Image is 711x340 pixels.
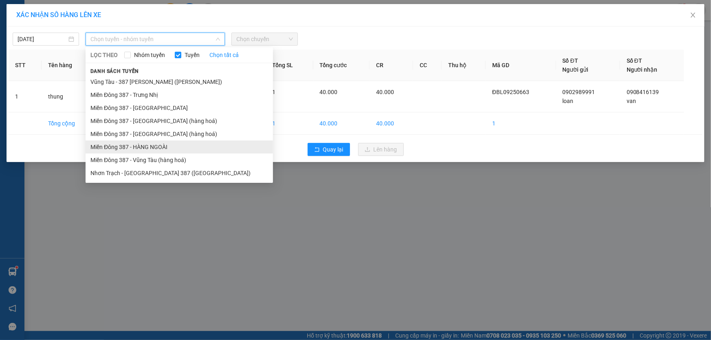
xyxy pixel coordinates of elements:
td: Tổng cộng [42,112,97,135]
span: 0902989991 [563,89,595,95]
th: CC [413,50,442,81]
th: Tổng cước [313,50,370,81]
span: Số ĐT [627,57,642,64]
td: 1 [486,112,556,135]
span: ĐBL09250663 [492,89,529,95]
th: STT [9,50,42,81]
span: van [627,98,636,104]
th: Tên hàng [42,50,97,81]
td: thung [42,81,97,112]
span: Tuyến [181,50,203,59]
span: 0908416139 [627,89,659,95]
span: LỌC THEO [90,50,118,59]
span: Quay lại [323,145,343,154]
span: rollback [314,147,320,153]
td: 1 [266,112,313,135]
div: PHƯƠNG [7,17,64,26]
td: 40.000 [370,112,413,135]
span: close [690,12,696,18]
span: 1 [272,89,275,95]
li: Miền Đông 387 - [GEOGRAPHIC_DATA] (hàng hoá) [86,114,273,127]
span: 40.000 [376,89,394,95]
div: 0984237810 [7,26,64,38]
span: Người gửi [563,66,589,73]
span: Danh sách tuyến [86,68,144,75]
button: uploadLên hàng [358,143,404,156]
li: Miền Đông 387 - Vũng Tàu (hàng hoá) [86,154,273,167]
div: [PERSON_NAME]-32 HA LONG [70,17,147,36]
span: Người nhận [627,66,658,73]
li: Miền Đông 387 - Trưng Nhị [86,88,273,101]
li: Miền Đông 387 - HÀNG NGOÀI [86,140,273,154]
li: Miền Đông 387 - [GEOGRAPHIC_DATA] (hàng hoá) [86,127,273,140]
td: 40.000 [313,112,370,135]
span: down [216,37,220,42]
li: Miền Đông 387 - [GEOGRAPHIC_DATA] [86,101,273,114]
span: loan [563,98,574,104]
td: 1 [9,81,42,112]
span: Nhận: [70,8,89,16]
li: Nhơn Trạch - [GEOGRAPHIC_DATA] 387 ([GEOGRAPHIC_DATA]) [86,167,273,180]
span: C : [68,55,75,63]
th: CR [370,50,413,81]
span: 40.000 [320,89,338,95]
th: Thu hộ [442,50,486,81]
div: Bình Giã [70,7,147,17]
div: 167 QL13 [7,7,64,17]
th: Mã GD [486,50,556,81]
button: rollbackQuay lại [308,143,350,156]
span: Chọn tuyến - nhóm tuyến [90,33,220,45]
button: Close [682,4,704,27]
div: 130.000 [68,53,148,64]
input: 14/09/2025 [18,35,67,44]
span: Số ĐT [563,57,578,64]
div: 0969557629 [70,36,147,48]
span: Chọn chuyến [236,33,293,45]
span: Gửi: [7,8,20,16]
a: Chọn tất cả [209,50,239,59]
th: Tổng SL [266,50,313,81]
li: Vũng Tàu - 387 [PERSON_NAME] ([PERSON_NAME]) [86,75,273,88]
span: Nhóm tuyến [131,50,168,59]
span: XÁC NHẬN SỐ HÀNG LÊN XE [16,11,101,19]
